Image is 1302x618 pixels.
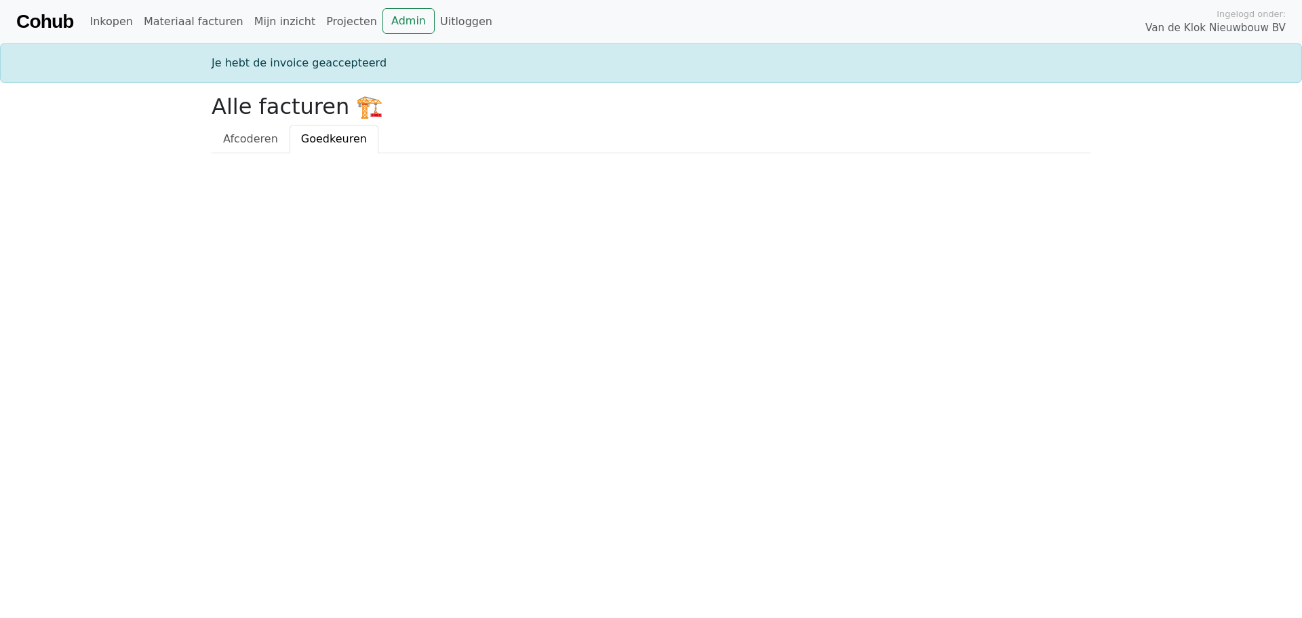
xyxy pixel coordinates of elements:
[203,55,1099,71] div: Je hebt de invoice geaccepteerd
[84,8,138,35] a: Inkopen
[290,125,378,153] a: Goedkeuren
[301,132,367,145] span: Goedkeuren
[1145,20,1286,36] span: Van de Klok Nieuwbouw BV
[1217,7,1286,20] span: Ingelogd onder:
[435,8,498,35] a: Uitloggen
[16,5,73,38] a: Cohub
[138,8,249,35] a: Materiaal facturen
[212,94,1090,119] h2: Alle facturen 🏗️
[249,8,321,35] a: Mijn inzicht
[223,132,278,145] span: Afcoderen
[321,8,382,35] a: Projecten
[212,125,290,153] a: Afcoderen
[382,8,435,34] a: Admin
